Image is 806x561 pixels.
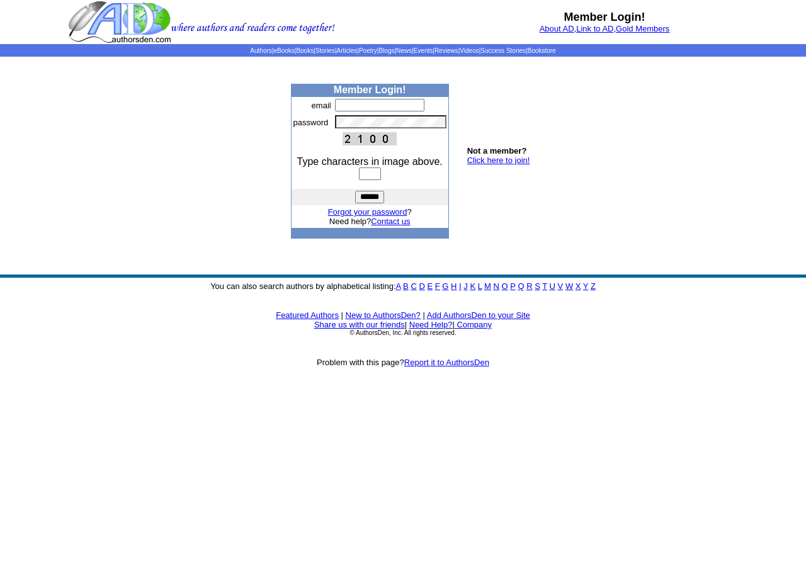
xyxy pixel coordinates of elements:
a: Success Stories [480,47,526,54]
a: R [526,281,532,291]
a: Poetry [359,47,377,54]
font: | [452,320,492,329]
a: J [463,281,468,291]
a: New to AuthorsDen? [346,310,421,320]
font: Type characters in image above. [297,156,443,167]
font: © AuthorsDen, Inc. All rights reserved. [349,329,456,336]
a: Featured Authors [276,310,339,320]
font: email [312,101,331,110]
span: | | | | | | | | | | | | [250,47,555,54]
font: | [405,320,407,329]
font: | [423,310,424,320]
a: News [396,47,412,54]
a: Click here to join! [467,156,530,165]
b: Member Login! [564,11,645,23]
a: Z [591,281,596,291]
a: B [403,281,409,291]
a: Contact us [371,217,410,226]
font: | [341,310,343,320]
b: Member Login! [334,84,406,95]
a: Y [583,281,588,291]
a: Stories [315,47,335,54]
a: Events [414,47,433,54]
a: About AD [540,24,574,33]
a: M [484,281,491,291]
a: C [411,281,416,291]
a: Add AuthorsDen to your Site [427,310,530,320]
img: This Is CAPTCHA Image [343,132,397,145]
font: , , [540,24,670,33]
a: Q [518,281,524,291]
a: N [494,281,499,291]
a: V [558,281,564,291]
a: eBooks [273,47,294,54]
a: Authors [250,47,271,54]
a: Report it to AuthorsDen [404,358,489,367]
a: Bookstore [528,47,556,54]
a: P [510,281,515,291]
a: H [451,281,457,291]
font: Problem with this page? [317,358,489,367]
a: A [396,281,401,291]
a: Forgot your password [328,207,407,217]
a: T [542,281,547,291]
a: Link to AD [576,24,613,33]
a: I [459,281,462,291]
a: K [470,281,475,291]
a: Share us with our friends [314,320,405,329]
font: Need help? [329,217,411,226]
a: Blogs [378,47,394,54]
a: U [550,281,555,291]
a: Videos [460,47,479,54]
a: Company [457,320,492,329]
a: L [478,281,482,291]
a: F [435,281,440,291]
font: password [293,118,329,127]
a: E [427,281,433,291]
a: Need Help? [409,320,453,329]
a: X [576,281,581,291]
b: Not a member? [467,146,527,156]
a: O [502,281,508,291]
font: ? [328,207,412,217]
a: S [535,281,540,291]
a: W [565,281,573,291]
a: Articles [337,47,358,54]
a: D [419,281,424,291]
a: Reviews [434,47,458,54]
a: G [442,281,448,291]
a: Gold Members [616,24,669,33]
a: Books [296,47,314,54]
font: You can also search authors by alphabetical listing: [210,281,596,291]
